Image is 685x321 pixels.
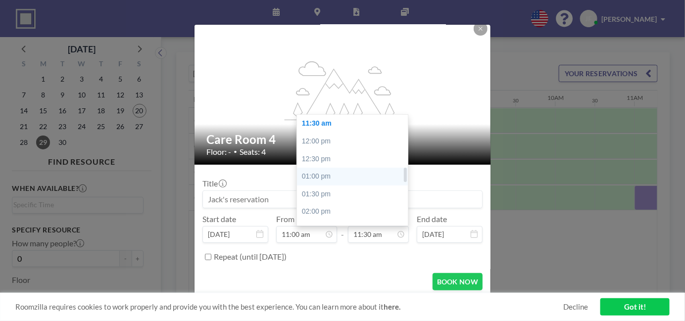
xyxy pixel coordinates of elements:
span: - [341,218,344,239]
div: 12:00 pm [297,133,413,150]
button: BOOK NOW [433,273,483,290]
div: 01:00 pm [297,168,413,185]
span: Floor: - [206,147,231,157]
div: 12:30 pm [297,150,413,168]
div: 11:30 am [297,115,413,133]
input: Jack's reservation [203,191,482,208]
label: Start date [202,214,236,224]
div: 01:30 pm [297,185,413,203]
div: 02:00 pm [297,203,413,221]
div: 02:30 pm [297,221,413,238]
h2: Care Room 4 [206,132,480,147]
span: Roomzilla requires cookies to work properly and provide you with the best experience. You can lea... [15,302,563,312]
a: here. [384,302,400,311]
span: • [234,148,237,155]
label: From [276,214,294,224]
label: Title [202,179,226,188]
span: Seats: 4 [240,147,266,157]
label: Repeat (until [DATE]) [214,252,287,262]
a: Got it! [600,298,670,316]
label: End date [417,214,447,224]
a: Decline [563,302,588,312]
